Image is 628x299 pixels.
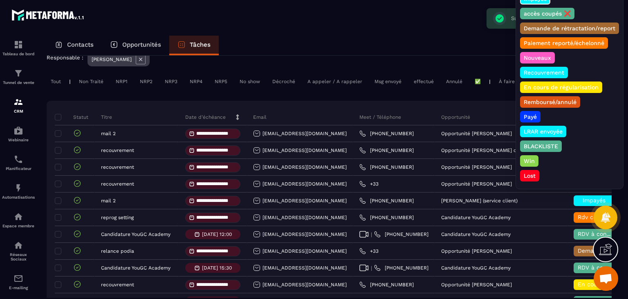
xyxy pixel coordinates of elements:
[441,265,511,271] p: Candidature YouGC Academy
[523,54,552,62] p: Nouveaux
[594,266,618,291] a: Ouvrir le chat
[13,97,23,107] img: formation
[523,142,559,150] p: BLACKLISTE
[359,181,379,187] a: +33
[101,231,170,237] p: Candidature YouGC Academy
[67,41,94,48] p: Contacts
[13,183,23,193] img: automations
[2,206,35,234] a: automationsautomationsEspace membre
[359,248,379,254] a: +33
[13,212,23,222] img: automations
[101,114,112,120] p: Titre
[235,77,264,86] div: No show
[136,77,157,86] div: NRP2
[69,79,71,84] p: |
[495,77,519,86] div: À faire
[2,252,35,261] p: Réseaux Sociaux
[122,41,161,48] p: Opportunités
[11,7,85,22] img: logo
[523,127,564,136] p: LRAR envoyée
[359,164,414,170] a: [PHONE_NUMBER]
[370,77,406,86] div: Msg envoyé
[92,57,132,62] p: [PERSON_NAME]
[374,265,428,271] a: [PHONE_NUMBER]
[190,41,211,48] p: Tâches
[186,77,206,86] div: NRP4
[47,54,83,61] p: Responsable :
[2,34,35,62] a: formationformationTableau de bord
[2,177,35,206] a: automationsautomationsAutomatisations
[441,131,512,136] p: Opportunité [PERSON_NAME]
[2,138,35,142] p: Webinaire
[303,77,366,86] div: A appeler / A rappeler
[489,79,491,84] p: |
[471,77,485,86] div: ✅
[523,113,538,121] p: Payé
[101,265,170,271] p: Candidature YouGC Academy
[2,52,35,56] p: Tableau de bord
[13,154,23,164] img: scheduler
[441,215,511,220] p: Candidature YouGC Academy
[523,172,537,180] p: Lost
[57,114,88,120] p: Statut
[101,164,134,170] p: recouvrement
[2,285,35,290] p: E-mailing
[2,62,35,91] a: formationformationTunnel de vente
[523,98,578,106] p: Remboursé/annulé
[523,83,600,91] p: En cours de régularisation
[101,282,134,288] p: recouvrement
[359,114,401,120] p: Meet / Téléphone
[523,68,565,77] p: Recouvrement
[101,131,116,136] p: mail 2
[374,231,428,238] a: [PHONE_NUMBER]
[2,234,35,267] a: social-networksocial-networkRéseaux Sociaux
[523,157,536,165] p: Win
[268,77,299,86] div: Décroché
[371,265,372,271] span: |
[2,80,35,85] p: Tunnel de vente
[2,109,35,113] p: CRM
[169,36,219,55] a: Tâches
[101,248,134,254] p: relance podia
[101,198,116,204] p: mail 2
[442,77,467,86] div: Annulé
[112,77,132,86] div: NRP1
[13,274,23,283] img: email
[359,281,414,288] a: [PHONE_NUMBER]
[371,231,372,238] span: |
[583,197,606,204] span: Impayés
[2,267,35,296] a: emailemailE-mailing
[202,231,232,237] p: [DATE] 12:00
[359,130,414,137] a: [PHONE_NUMBER]
[441,147,561,153] p: Opportunité [PERSON_NAME] ou [PERSON_NAME]
[2,224,35,228] p: Espace membre
[253,114,267,120] p: Email
[101,147,134,153] p: recouvrement
[13,126,23,136] img: automations
[441,181,512,187] p: Opportunité [PERSON_NAME]
[359,147,414,154] a: [PHONE_NUMBER]
[441,248,512,254] p: Opportunité [PERSON_NAME]
[2,148,35,177] a: schedulerschedulerPlanificateur
[202,265,232,271] p: [DATE] 15:30
[101,215,134,220] p: reprog setting
[101,181,134,187] p: recouvrement
[441,164,512,170] p: Opportunité [PERSON_NAME]
[441,231,511,237] p: Candidature YouGC Academy
[410,77,438,86] div: effectué
[523,9,572,18] p: accès coupés ❌
[359,197,414,204] a: [PHONE_NUMBER]
[13,240,23,250] img: social-network
[578,214,624,220] span: Rdv confirmé ✅
[523,39,606,47] p: Paiement reporté/échelonné
[2,166,35,171] p: Planificateur
[523,24,617,32] p: Demande de rétractation/report
[47,36,102,55] a: Contacts
[2,91,35,120] a: formationformationCRM
[161,77,182,86] div: NRP3
[359,214,414,221] a: [PHONE_NUMBER]
[2,195,35,199] p: Automatisations
[13,40,23,50] img: formation
[211,77,231,86] div: NRP5
[441,114,470,120] p: Opportunité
